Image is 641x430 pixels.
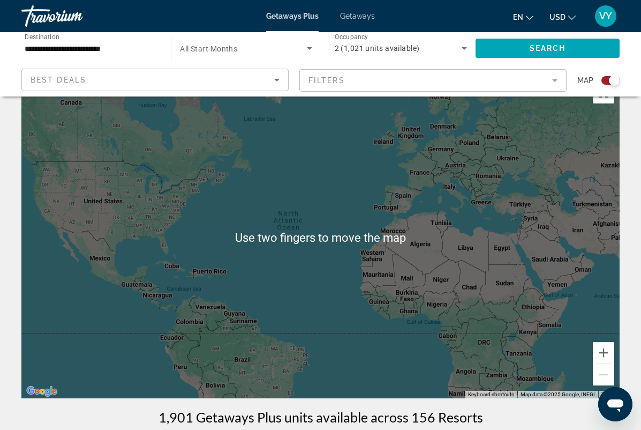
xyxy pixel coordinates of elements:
[521,391,595,397] span: Map data ©2025 Google, INEGI
[598,387,632,421] iframe: Button to launch messaging window
[31,76,86,84] span: Best Deals
[24,384,59,398] a: Open this area in Google Maps (opens a new window)
[577,73,593,88] span: Map
[335,33,368,41] span: Occupancy
[593,364,614,385] button: Zoom out
[599,11,612,21] span: VY
[25,33,59,40] span: Destination
[266,12,319,20] a: Getaways Plus
[340,12,375,20] a: Getaways
[335,44,420,53] span: 2 (1,021 units available)
[593,342,614,364] button: Zoom in
[159,409,483,425] h1: 1,901 Getaways Plus units available across 156 Resorts
[468,391,514,398] button: Keyboard shortcuts
[530,44,566,53] span: Search
[299,69,567,92] button: Filter
[31,73,280,86] mat-select: Sort by
[513,9,533,25] button: Change language
[513,13,523,21] span: en
[549,13,565,21] span: USD
[601,391,616,397] a: Terms (opens in new tab)
[549,9,576,25] button: Change currency
[592,5,620,27] button: User Menu
[21,2,129,30] a: Travorium
[476,39,620,58] button: Search
[24,384,59,398] img: Google
[180,45,237,53] span: All Start Months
